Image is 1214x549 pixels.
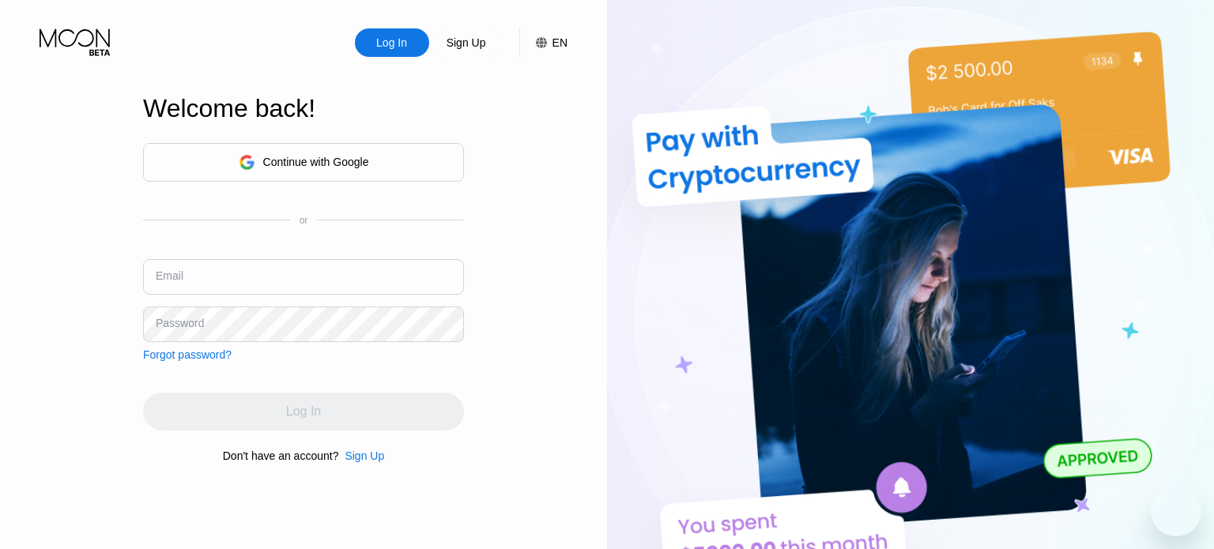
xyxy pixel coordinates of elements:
[429,28,503,57] div: Sign Up
[519,28,567,57] div: EN
[375,35,409,51] div: Log In
[338,449,384,462] div: Sign Up
[143,348,232,361] div: Forgot password?
[355,28,429,57] div: Log In
[156,269,183,282] div: Email
[263,156,369,168] div: Continue with Google
[223,449,339,462] div: Don't have an account?
[143,94,464,123] div: Welcome back!
[143,143,464,182] div: Continue with Google
[300,215,308,226] div: or
[1151,486,1201,536] iframe: Button to launch messaging window
[445,35,488,51] div: Sign Up
[156,317,204,329] div: Password
[552,36,567,49] div: EN
[345,449,384,462] div: Sign Up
